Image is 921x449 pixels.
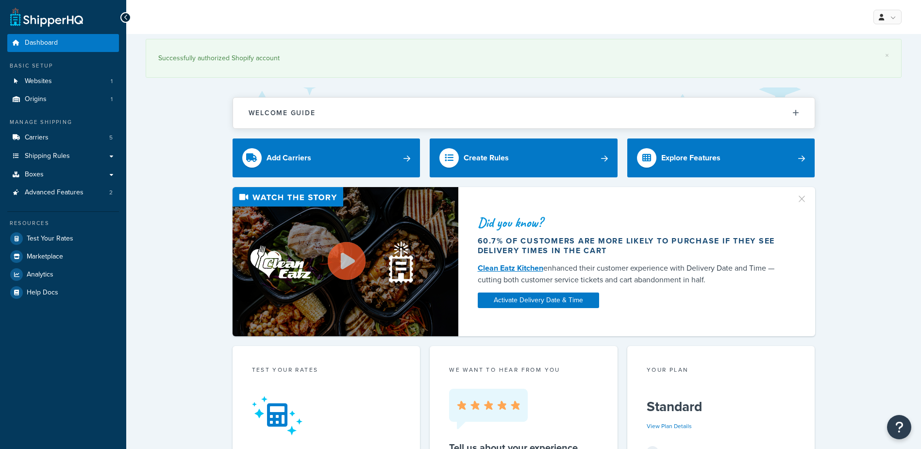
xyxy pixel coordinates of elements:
span: 1 [111,95,113,104]
div: Explore Features [661,151,720,165]
span: Advanced Features [25,189,84,197]
div: 60.7% of customers are more likely to purchase if they see delivery times in the cart [478,236,785,256]
span: Help Docs [27,289,58,297]
span: 5 [109,134,113,142]
a: Origins1 [7,90,119,108]
li: Origins [7,90,119,108]
span: Shipping Rules [25,152,70,160]
span: Carriers [25,134,49,142]
a: Create Rules [430,138,618,177]
div: Add Carriers [267,151,311,165]
img: Video thumbnail [233,187,458,336]
a: Test Your Rates [7,230,119,247]
span: Origins [25,95,47,104]
span: Test Your Rates [27,235,73,243]
div: Your Plan [647,365,796,377]
span: Boxes [25,171,44,179]
button: Welcome Guide [233,98,815,128]
div: Resources [7,219,119,227]
div: Successfully authorized Shopify account [158,52,889,65]
p: we want to hear from you [449,365,598,374]
div: Create Rules [464,151,509,165]
div: Basic Setup [7,62,119,70]
div: Manage Shipping [7,118,119,126]
a: Marketplace [7,248,119,265]
span: Marketplace [27,253,63,261]
li: Carriers [7,129,119,147]
a: Activate Delivery Date & Time [478,293,599,308]
span: Websites [25,77,52,86]
li: Websites [7,72,119,90]
span: 2 [109,189,113,197]
a: Boxes [7,166,119,184]
a: Websites1 [7,72,119,90]
h5: Standard [647,399,796,414]
span: 1 [111,77,113,86]
a: × [885,52,889,59]
span: Analytics [27,271,53,279]
a: Carriers5 [7,129,119,147]
a: Shipping Rules [7,147,119,165]
a: Clean Eatz Kitchen [478,262,543,274]
a: Analytics [7,266,119,283]
a: Explore Features [627,138,815,177]
div: Did you know? [478,216,785,229]
div: Test your rates [252,365,401,377]
a: Advanced Features2 [7,184,119,202]
span: Dashboard [25,39,58,47]
h2: Welcome Guide [249,109,316,117]
a: Help Docs [7,284,119,301]
a: View Plan Details [647,422,692,431]
button: Open Resource Center [887,415,911,439]
a: Add Carriers [233,138,420,177]
li: Advanced Features [7,184,119,202]
a: Dashboard [7,34,119,52]
div: enhanced their customer experience with Delivery Date and Time — cutting both customer service ti... [478,262,785,286]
